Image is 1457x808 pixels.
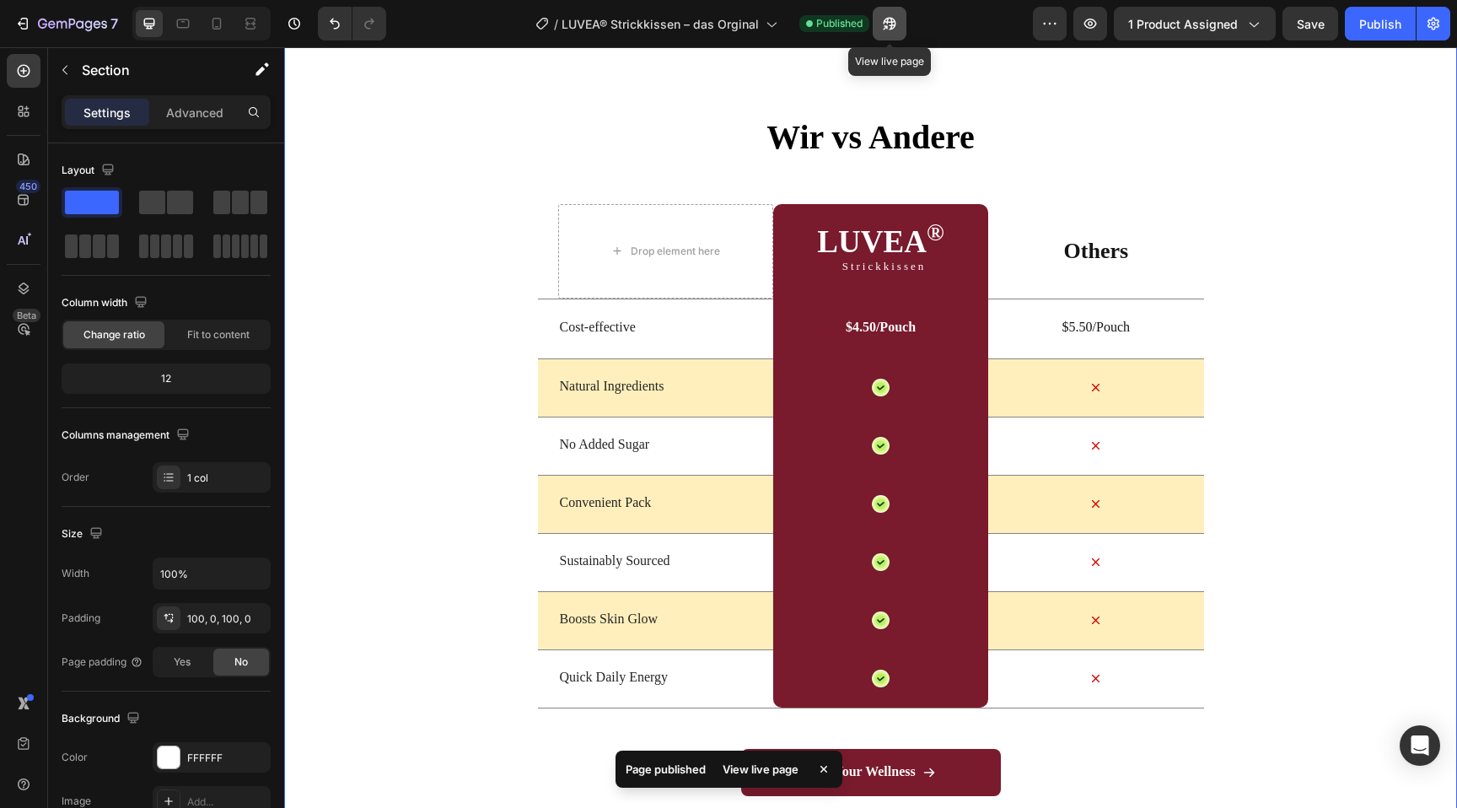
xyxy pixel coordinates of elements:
[562,15,759,33] span: LUVEA® Strickkissen – das Orginal
[62,566,89,581] div: Width
[1359,15,1401,33] div: Publish
[153,558,270,589] input: Auto
[62,159,118,182] div: Layout
[62,654,143,670] div: Page padding
[187,327,250,342] span: Fit to content
[276,331,487,348] p: Natural Ingredients
[7,7,126,40] button: 7
[816,16,863,31] span: Published
[83,104,131,121] p: Settings
[62,750,88,765] div: Color
[65,367,267,391] div: 12
[62,424,193,447] div: Columns management
[276,447,487,465] p: Convenient Pack
[82,60,220,80] p: Section
[110,13,118,34] p: 7
[1297,17,1325,31] span: Save
[1400,725,1440,766] div: Open Intercom Messenger
[276,389,487,407] p: No Added Sugar
[62,470,89,485] div: Order
[540,213,659,224] p: Strickkissen
[642,172,660,198] sup: ®
[187,751,266,766] div: FFFFFF
[276,505,487,523] p: Sustainably Sourced
[531,177,661,212] h2: LUVEA
[234,654,248,670] span: No
[562,272,632,289] p: $4.50/Pouch
[554,15,558,33] span: /
[1282,7,1338,40] button: Save
[62,611,100,626] div: Padding
[276,272,487,289] p: Cost-effective
[347,197,436,211] div: Drop element here
[318,7,386,40] div: Undo/Redo
[276,622,487,639] p: Quick Daily Energy
[521,716,631,734] p: Fuel Your Wellness
[174,654,191,670] span: Yes
[83,327,145,342] span: Change ratio
[457,702,717,749] a: Fuel Your Wellness
[62,708,143,730] div: Background
[706,190,917,218] p: Others
[712,757,809,781] div: View live page
[13,309,40,322] div: Beta
[1128,15,1238,33] span: 1 product assigned
[62,292,151,315] div: Column width
[276,563,487,581] p: Boosts Skin Glow
[1345,7,1416,40] button: Publish
[1114,7,1276,40] button: 1 product assigned
[706,272,917,289] p: $5.50/Pouch
[187,471,266,486] div: 1 col
[626,761,706,778] p: Page published
[166,104,223,121] p: Advanced
[187,611,266,627] div: 100, 0, 100, 0
[284,47,1457,808] iframe: Design area
[62,523,106,546] div: Size
[16,180,40,193] div: 450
